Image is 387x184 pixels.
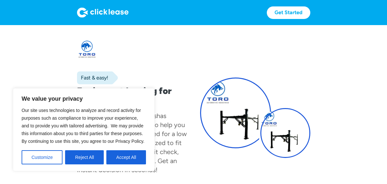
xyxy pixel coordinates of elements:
[22,108,144,144] span: Our site uses technologies to analyze and record activity for purposes such as compliance to impr...
[13,88,155,171] div: We value your privacy
[77,86,187,106] h1: Equipment leasing for small businesses
[106,150,146,164] button: Accept All
[267,6,310,19] a: Get Started
[77,75,108,81] div: Fast & easy!
[22,150,63,164] button: Customize
[77,7,129,18] img: Logo
[65,150,104,164] button: Reject All
[22,95,146,103] p: We value your privacy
